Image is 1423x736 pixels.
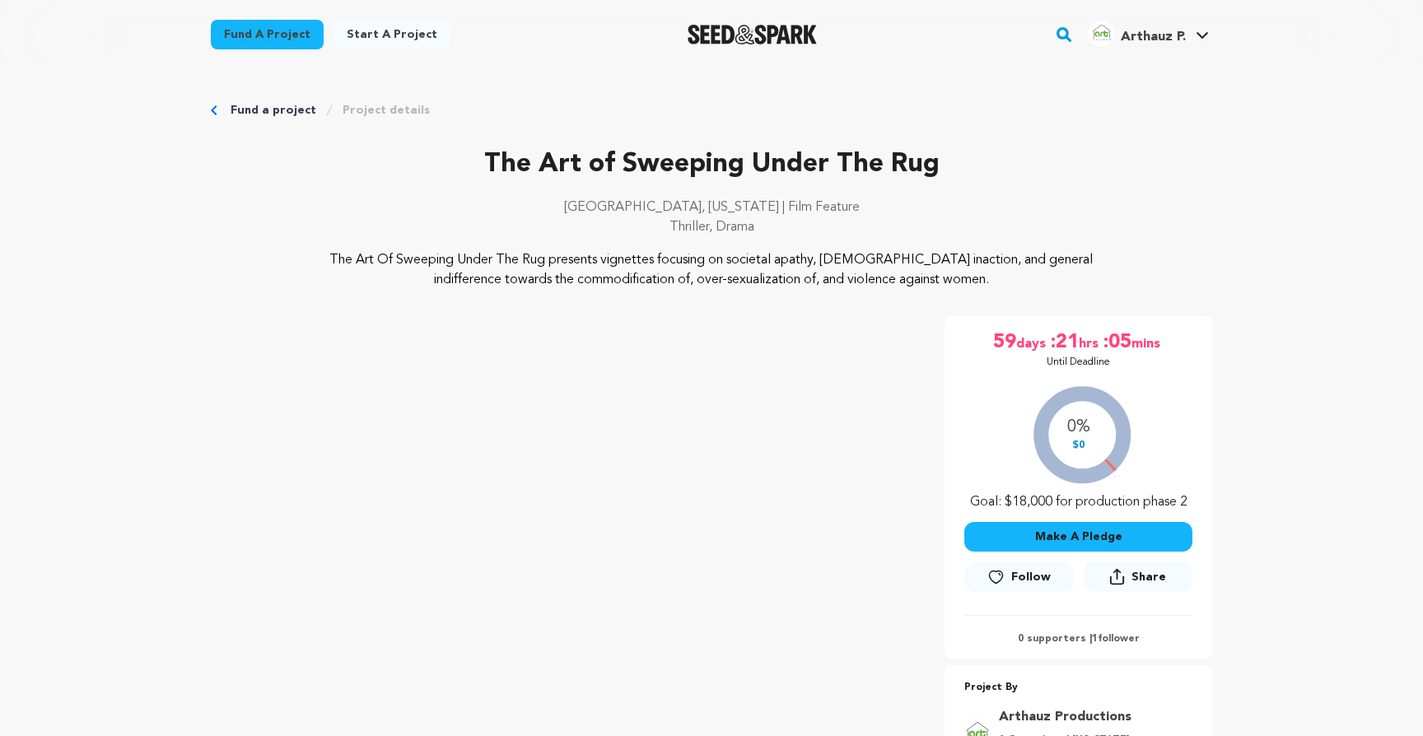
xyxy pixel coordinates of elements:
p: Thriller, Drama [211,217,1212,237]
span: :05 [1102,329,1131,356]
p: The Art of Sweeping Under The Rug [211,145,1212,184]
span: hrs [1079,329,1102,356]
span: mins [1131,329,1164,356]
div: Breadcrumb [211,102,1212,119]
span: Share [1084,561,1192,599]
button: Make A Pledge [964,522,1192,552]
div: Arthauz P.'s Profile [1088,21,1186,47]
span: Follow [1011,569,1051,585]
span: :21 [1049,329,1079,356]
span: Arthauz P.'s Profile [1085,17,1212,52]
p: Until Deadline [1047,356,1110,369]
a: Start a project [334,20,450,49]
a: Project details [343,102,430,119]
p: Project By [964,678,1192,697]
a: Seed&Spark Homepage [688,25,817,44]
a: Goto Arthauz Productions profile [999,707,1183,727]
span: Arthauz P. [1121,30,1186,44]
button: Follow [964,562,1073,592]
p: 0 supporters | follower [964,632,1192,645]
img: Square%20Logo.jpg [1088,21,1114,47]
button: Share [1084,561,1192,592]
a: Arthauz P.'s Profile [1085,17,1212,47]
span: days [1016,329,1049,356]
p: [GEOGRAPHIC_DATA], [US_STATE] | Film Feature [211,198,1212,217]
span: 1 [1092,634,1098,644]
span: Share [1131,569,1166,585]
img: Seed&Spark Logo Dark Mode [688,25,817,44]
span: 59 [993,329,1016,356]
a: Fund a project [211,20,324,49]
a: Fund a project [231,102,316,119]
p: The Art Of Sweeping Under The Rug presents vignettes focusing on societal apathy, [DEMOGRAPHIC_DA... [311,250,1113,290]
